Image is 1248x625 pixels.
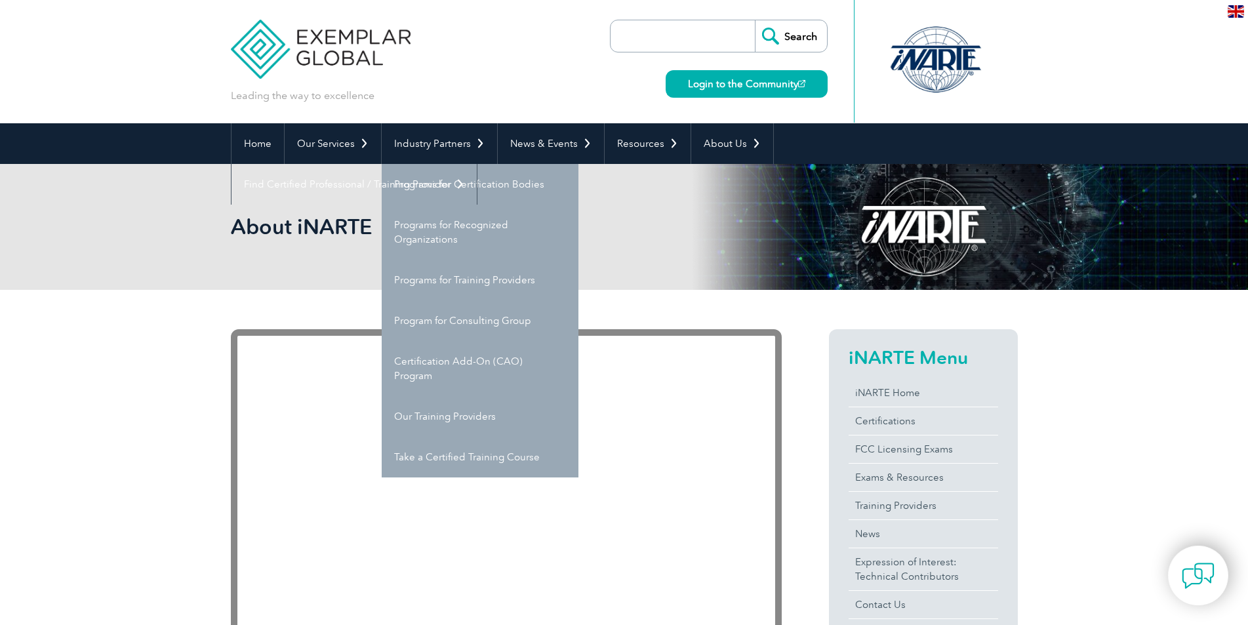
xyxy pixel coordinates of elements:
a: Find Certified Professional / Training Provider [231,164,477,205]
a: Our Services [285,123,381,164]
a: Resources [605,123,691,164]
a: Industry Partners [382,123,497,164]
img: contact-chat.png [1182,559,1215,592]
a: Exams & Resources [849,464,998,491]
a: Take a Certified Training Course [382,437,578,477]
img: en [1228,5,1244,18]
a: FCC Licensing Exams [849,435,998,463]
a: Login to the Community [666,70,828,98]
a: Programs for Recognized Organizations [382,205,578,260]
a: Program for Consulting Group [382,300,578,341]
a: Programs for Certification Bodies [382,164,578,205]
a: Expression of Interest:Technical Contributors [849,548,998,590]
a: Contact Us [849,591,998,618]
a: iNARTE Home [849,379,998,407]
p: Leading the way to excellence [231,89,374,103]
a: News & Events [498,123,604,164]
a: Home [231,123,284,164]
h2: About iNARTE [231,216,782,237]
a: Programs for Training Providers [382,260,578,300]
input: Search [755,20,827,52]
img: open_square.png [798,80,805,87]
a: News [849,520,998,548]
a: Certifications [849,407,998,435]
h2: iNARTE Menu [849,347,998,368]
a: Training Providers [849,492,998,519]
a: About Us [691,123,773,164]
a: Our Training Providers [382,396,578,437]
a: Certification Add-On (CAO) Program [382,341,578,396]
